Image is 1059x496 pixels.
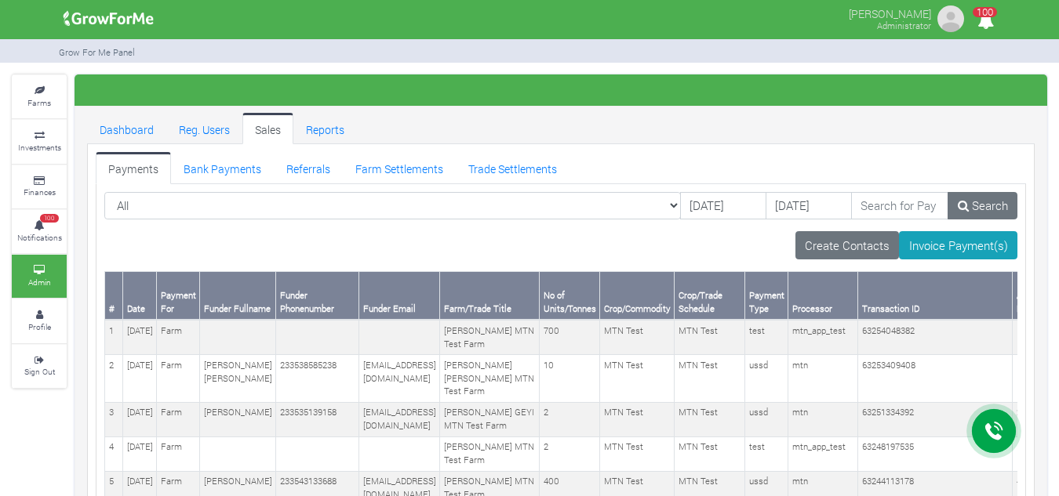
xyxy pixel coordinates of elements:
[28,277,51,288] small: Admin
[675,272,745,320] th: Crop/Trade Schedule
[359,402,440,436] td: [EMAIL_ADDRESS][DOMAIN_NAME]
[28,321,51,332] small: Profile
[40,214,59,223] span: 100
[24,186,56,197] small: Finances
[795,231,900,259] a: Create Contacts
[540,272,600,320] th: No of Units/Tonnes
[970,15,1001,30] a: 100
[440,402,540,436] td: [PERSON_NAME] GEYI MTN Test Farm
[17,232,62,243] small: Notifications
[12,165,67,208] a: Finances
[745,272,788,320] th: Payment Type
[105,402,123,436] td: 3
[899,231,1017,259] a: Invoice Payment(s)
[440,272,540,320] th: Farm/Trade Title
[540,402,600,436] td: 2
[675,402,745,436] td: MTN Test
[745,320,788,354] td: test
[12,75,67,118] a: Farms
[540,436,600,471] td: 2
[200,272,276,320] th: Funder Fullname
[675,436,745,471] td: MTN Test
[157,436,200,471] td: Farm
[105,436,123,471] td: 4
[540,320,600,354] td: 700
[456,152,570,183] a: Trade Settlements
[600,320,675,354] td: MTN Test
[18,142,61,153] small: Investments
[171,152,274,183] a: Bank Payments
[766,192,852,220] input: DD/MM/YYYY
[1013,355,1054,403] td: 10.00
[858,402,1013,436] td: 63251334392
[105,320,123,354] td: 1
[87,113,166,144] a: Dashboard
[157,355,200,403] td: Farm
[123,436,157,471] td: [DATE]
[600,355,675,403] td: MTN Test
[27,97,51,108] small: Farms
[157,320,200,354] td: Farm
[343,152,456,183] a: Farm Settlements
[788,436,858,471] td: mtn_app_test
[935,3,966,34] img: growforme image
[58,3,159,34] img: growforme image
[948,192,1017,220] a: Search
[745,355,788,403] td: ussd
[200,355,276,403] td: [PERSON_NAME] [PERSON_NAME]
[675,355,745,403] td: MTN Test
[540,355,600,403] td: 10
[157,402,200,436] td: Farm
[858,320,1013,354] td: 63254048382
[12,345,67,388] a: Sign Out
[600,272,675,320] th: Crop/Commodity
[788,320,858,354] td: mtn_app_test
[59,46,135,58] small: Grow For Me Panel
[858,355,1013,403] td: 63253409408
[276,355,359,403] td: 233538585238
[851,192,949,220] input: Search for Payments
[123,320,157,354] td: [DATE]
[600,436,675,471] td: MTN Test
[858,272,1013,320] th: Transaction ID
[12,299,67,342] a: Profile
[200,402,276,436] td: [PERSON_NAME]
[680,192,766,220] input: DD/MM/YYYY
[675,320,745,354] td: MTN Test
[123,402,157,436] td: [DATE]
[970,3,1001,38] i: Notifications
[440,436,540,471] td: [PERSON_NAME] MTN Test Farm
[788,402,858,436] td: mtn
[1013,272,1054,320] th: Amount Paid
[96,152,171,183] a: Payments
[242,113,293,144] a: Sales
[276,272,359,320] th: Funder Phonenumber
[105,272,123,320] th: #
[123,272,157,320] th: Date
[745,436,788,471] td: test
[105,355,123,403] td: 2
[276,402,359,436] td: 233535139158
[745,402,788,436] td: ussd
[973,7,997,17] span: 100
[600,402,675,436] td: MTN Test
[359,272,440,320] th: Funder Email
[24,366,55,377] small: Sign Out
[293,113,357,144] a: Reports
[12,120,67,163] a: Investments
[440,320,540,354] td: [PERSON_NAME] MTN Test Farm
[166,113,242,144] a: Reg. Users
[1013,402,1054,436] td: 2.00
[123,355,157,403] td: [DATE]
[849,3,931,22] p: [PERSON_NAME]
[440,355,540,403] td: [PERSON_NAME] [PERSON_NAME] MTN Test Farm
[877,20,931,31] small: Administrator
[12,255,67,298] a: Admin
[359,355,440,403] td: [EMAIL_ADDRESS][DOMAIN_NAME]
[788,355,858,403] td: mtn
[858,436,1013,471] td: 63248197535
[274,152,343,183] a: Referrals
[12,210,67,253] a: 100 Notifications
[788,272,858,320] th: Processor
[157,272,200,320] th: Payment For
